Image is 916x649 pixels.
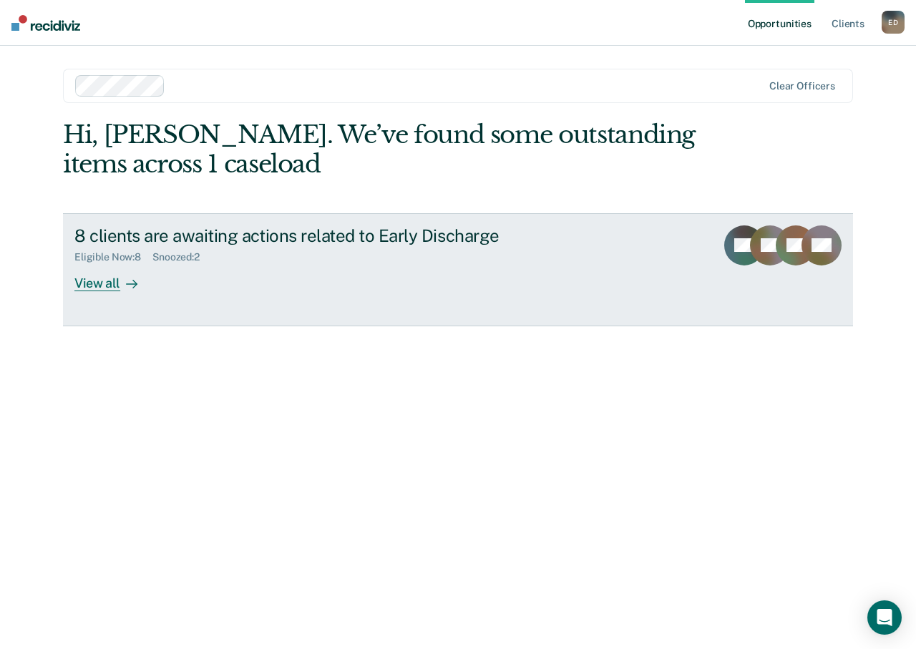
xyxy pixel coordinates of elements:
div: E D [882,11,905,34]
div: View all [74,263,155,291]
a: 8 clients are awaiting actions related to Early DischargeEligible Now:8Snoozed:2View all [63,213,853,326]
img: Recidiviz [11,15,80,31]
button: ED [882,11,905,34]
div: Eligible Now : 8 [74,251,152,263]
div: Open Intercom Messenger [867,600,902,635]
div: Clear officers [769,80,835,92]
div: 8 clients are awaiting actions related to Early Discharge [74,225,577,246]
div: Snoozed : 2 [152,251,211,263]
div: Hi, [PERSON_NAME]. We’ve found some outstanding items across 1 caseload [63,120,695,179]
